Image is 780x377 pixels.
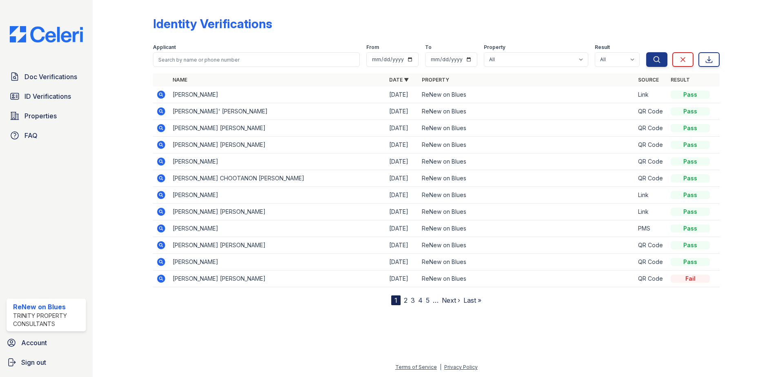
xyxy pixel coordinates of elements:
a: Doc Verifications [7,69,86,85]
a: Result [671,77,690,83]
td: PMS [635,220,667,237]
div: Pass [671,258,710,266]
a: 2 [404,296,408,304]
td: [DATE] [386,86,419,103]
a: Sign out [3,354,89,370]
td: [DATE] [386,220,419,237]
td: ReNew on Blues [419,153,635,170]
span: FAQ [24,131,38,140]
td: Link [635,187,667,204]
label: From [366,44,379,51]
td: [DATE] [386,153,419,170]
td: QR Code [635,120,667,137]
a: Date ▼ [389,77,409,83]
td: Link [635,204,667,220]
td: ReNew on Blues [419,237,635,254]
td: ReNew on Blues [419,220,635,237]
td: [PERSON_NAME]' [PERSON_NAME] [169,103,386,120]
td: [PERSON_NAME] [169,220,386,237]
td: [PERSON_NAME] [169,153,386,170]
td: QR Code [635,271,667,287]
div: Pass [671,141,710,149]
div: Pass [671,107,710,115]
td: QR Code [635,237,667,254]
div: Pass [671,208,710,216]
td: ReNew on Blues [419,120,635,137]
a: Name [173,77,187,83]
td: ReNew on Blues [419,170,635,187]
div: Pass [671,124,710,132]
td: ReNew on Blues [419,187,635,204]
td: [PERSON_NAME] [PERSON_NAME] [169,120,386,137]
td: [DATE] [386,187,419,204]
label: To [425,44,432,51]
td: [DATE] [386,237,419,254]
div: Pass [671,241,710,249]
div: Pass [671,91,710,99]
div: ReNew on Blues [13,302,83,312]
td: [PERSON_NAME] [169,86,386,103]
div: | [440,364,441,370]
div: Trinity Property Consultants [13,312,83,328]
td: QR Code [635,254,667,271]
td: [DATE] [386,271,419,287]
a: Last » [463,296,481,304]
a: 3 [411,296,415,304]
div: Pass [671,157,710,166]
a: Terms of Service [395,364,437,370]
td: QR Code [635,170,667,187]
a: Account [3,335,89,351]
td: [PERSON_NAME] [169,187,386,204]
a: 4 [418,296,423,304]
div: Pass [671,224,710,233]
a: Properties [7,108,86,124]
a: ID Verifications [7,88,86,104]
div: Pass [671,191,710,199]
span: … [433,295,439,305]
input: Search by name or phone number [153,52,360,67]
td: ReNew on Blues [419,86,635,103]
td: ReNew on Blues [419,254,635,271]
div: Fail [671,275,710,283]
a: Source [638,77,659,83]
a: FAQ [7,127,86,144]
td: [DATE] [386,120,419,137]
span: Sign out [21,357,46,367]
td: Link [635,86,667,103]
td: QR Code [635,137,667,153]
td: [PERSON_NAME] [PERSON_NAME] [169,237,386,254]
td: [PERSON_NAME] [PERSON_NAME] [169,271,386,287]
td: [PERSON_NAME] [PERSON_NAME] [169,137,386,153]
span: Account [21,338,47,348]
div: Pass [671,174,710,182]
td: [DATE] [386,103,419,120]
span: ID Verifications [24,91,71,101]
td: ReNew on Blues [419,137,635,153]
td: [DATE] [386,170,419,187]
label: Property [484,44,505,51]
td: QR Code [635,153,667,170]
a: Property [422,77,449,83]
a: 5 [426,296,430,304]
td: [DATE] [386,254,419,271]
td: ReNew on Blues [419,103,635,120]
td: QR Code [635,103,667,120]
td: [PERSON_NAME] [PERSON_NAME] [169,204,386,220]
label: Result [595,44,610,51]
td: ReNew on Blues [419,271,635,287]
a: Next › [442,296,460,304]
td: [DATE] [386,137,419,153]
span: Properties [24,111,57,121]
img: CE_Logo_Blue-a8612792a0a2168367f1c8372b55b34899dd931a85d93a1a3d3e32e68fde9ad4.png [3,26,89,42]
div: 1 [391,295,401,305]
td: [PERSON_NAME] CHOOTANON [PERSON_NAME] [169,170,386,187]
a: Privacy Policy [444,364,478,370]
div: Identity Verifications [153,16,272,31]
td: ReNew on Blues [419,204,635,220]
td: [PERSON_NAME] [169,254,386,271]
td: [DATE] [386,204,419,220]
label: Applicant [153,44,176,51]
span: Doc Verifications [24,72,77,82]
